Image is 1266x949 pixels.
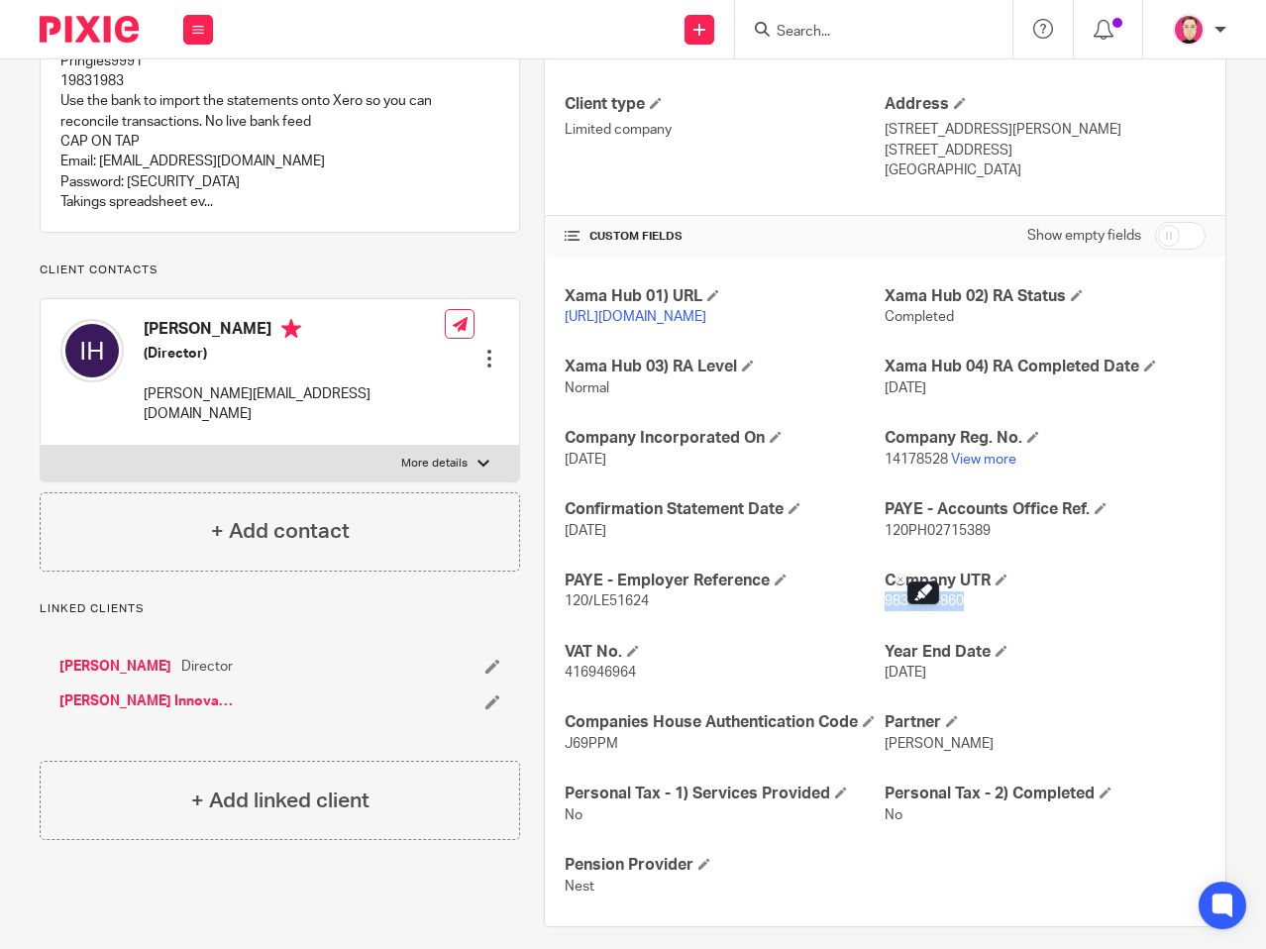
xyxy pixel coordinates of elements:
span: Director [181,657,233,677]
span: Nest [565,880,594,894]
span: [DATE] [565,524,606,538]
span: No [885,808,902,822]
p: Client contacts [40,263,520,278]
h4: Confirmation Statement Date [565,499,886,520]
h4: VAT No. [565,642,886,663]
span: [PERSON_NAME] [885,737,994,751]
img: Pixie [40,16,139,43]
a: [PERSON_NAME] [59,657,171,677]
label: Show empty fields [1027,226,1141,246]
h4: Year End Date [885,642,1206,663]
h4: Address [885,94,1206,115]
h4: Xama Hub 02) RA Status [885,286,1206,307]
p: Linked clients [40,601,520,617]
a: [URL][DOMAIN_NAME] [565,310,706,324]
p: [STREET_ADDRESS][PERSON_NAME] [885,120,1206,140]
h4: Xama Hub 03) RA Level [565,357,886,377]
span: [DATE] [565,453,606,467]
h4: Xama Hub 01) URL [565,286,886,307]
span: 120/LE51624 [565,594,649,608]
p: More details [401,456,468,472]
input: Search [775,24,953,42]
span: [DATE] [885,381,926,395]
h4: Personal Tax - 1) Services Provided [565,784,886,804]
h4: Partner [885,712,1206,733]
p: [STREET_ADDRESS] [885,141,1206,160]
h4: Personal Tax - 2) Completed [885,784,1206,804]
a: [PERSON_NAME] Innovative Hair Ltd [59,691,236,711]
h4: + Add contact [211,516,350,547]
i: Primary [281,319,301,339]
h4: Client type [565,94,886,115]
h4: [PERSON_NAME] [144,319,445,344]
span: [DATE] [885,666,926,680]
h4: PAYE - Accounts Office Ref. [885,499,1206,520]
h4: Company UTR [885,571,1206,591]
span: J69PPM [565,737,618,751]
h5: (Director) [144,344,445,364]
a: View more [951,453,1016,467]
h4: Company Incorporated On [565,428,886,449]
span: 120PH02715389 [885,524,991,538]
h4: + Add linked client [191,786,369,816]
p: [PERSON_NAME][EMAIL_ADDRESS][DOMAIN_NAME] [144,384,445,425]
p: [GEOGRAPHIC_DATA] [885,160,1206,180]
h4: Xama Hub 04) RA Completed Date [885,357,1206,377]
img: svg%3E [60,319,124,382]
span: Completed [885,310,954,324]
h4: CUSTOM FIELDS [565,229,886,245]
h4: PAYE - Employer Reference [565,571,886,591]
span: No [565,808,582,822]
h4: Company Reg. No. [885,428,1206,449]
img: Bradley%20-%20Pink.png [1173,14,1205,46]
span: 9834714860 [885,594,964,608]
span: 14178528 [885,453,948,467]
h4: Companies House Authentication Code [565,712,886,733]
p: Limited company [565,120,886,140]
span: Normal [565,381,609,395]
h4: Pension Provider [565,855,886,876]
span: 416946964 [565,666,636,680]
